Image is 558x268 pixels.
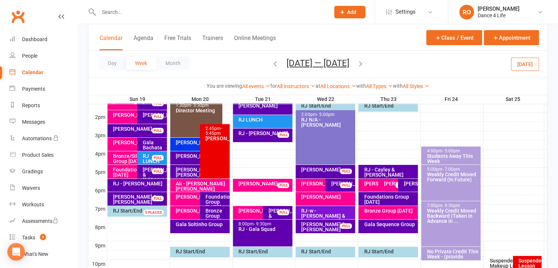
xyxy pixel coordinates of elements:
[205,208,228,224] div: Bronze Group [DATE]
[113,112,158,117] div: [PERSON_NAME]
[426,208,479,224] div: Weekly Credit Moved Backward (Taken in Advance in ...
[22,69,43,75] div: Calendar
[10,81,77,97] a: Payments
[420,95,483,104] th: Fri 24
[364,181,389,186] div: [PERSON_NAME]
[142,167,165,182] div: [PERSON_NAME] & [PERSON_NAME]
[395,182,407,188] div: FULL
[238,249,291,254] div: RJ Start/End
[366,83,393,89] a: All Types
[403,83,430,89] a: All Styles
[393,83,403,89] strong: with
[152,196,164,201] div: FULL
[175,153,221,159] div: [PERSON_NAME]
[175,208,221,213] div: [PERSON_NAME]
[22,235,35,240] div: Tasks
[340,223,352,229] div: FULL
[320,83,356,89] a: All Locations
[205,194,228,210] div: Foundations Group [DATE]
[22,86,45,92] div: Payments
[142,140,165,155] div: Gala Bachata Group
[301,181,346,186] div: [PERSON_NAME]
[88,112,107,122] th: 2pm
[175,249,228,254] div: RJ Start/End
[442,148,460,153] span: - 5:00pm
[175,103,221,108] div: 1:30pm
[347,9,356,15] span: Add
[301,194,354,199] div: [PERSON_NAME]
[22,251,48,257] div: What's New
[364,208,416,213] div: Bronze Group [DATE]
[10,147,77,163] a: Product Sales
[126,57,156,70] button: Week
[426,249,479,264] div: No Private Credit This Week - (provide reason per ...
[7,243,25,261] div: Open Intercom Messenger
[113,153,158,164] div: Bronze/Silver Group [DATE]
[277,210,289,215] div: FULL
[301,103,354,108] div: RJ Start/End
[242,83,270,89] a: All events
[442,167,460,172] span: - 7:00pm
[238,117,291,122] div: RJ LUNCH
[88,186,107,195] th: 6pm
[442,203,460,208] span: - 9:30pm
[22,202,44,207] div: Workouts
[364,167,416,177] div: RJ - Cayley & [PERSON_NAME]
[88,222,107,232] th: 8pm
[113,99,158,104] div: [PERSON_NAME]
[10,213,77,229] a: Assessments
[426,203,479,208] div: 7:00pm
[113,181,165,186] div: RJ - [PERSON_NAME]
[202,35,223,50] button: Trainers
[142,99,165,104] div: [PERSON_NAME]
[277,83,316,89] a: All Instructors
[9,7,27,26] a: Clubworx
[301,167,354,172] div: [PERSON_NAME]
[238,103,291,108] div: [PERSON_NAME]
[175,140,221,145] div: [PERSON_NAME]
[169,95,232,104] th: Mon 20
[238,181,291,186] div: [PERSON_NAME]
[301,249,354,254] div: RJ Start/End
[356,83,366,89] strong: with
[88,131,107,140] th: 3pm
[113,140,158,145] div: [PERSON_NAME]
[175,108,221,113] div: Director Meeting
[99,35,123,50] button: Calendar
[340,182,352,188] div: FULL
[164,35,191,50] button: Free Trials
[10,31,77,48] a: Dashboard
[403,181,416,186] div: [PERSON_NAME]
[395,4,416,20] span: Settings
[152,155,164,160] div: FULL
[484,30,539,45] button: Appointment
[478,6,519,12] div: [PERSON_NAME]
[277,182,289,188] div: FULL
[10,180,77,196] a: Waivers
[478,12,519,19] div: Dance 4 Life
[152,114,164,119] div: FULL
[22,218,58,224] div: Assessments
[152,128,164,133] div: FULL
[254,221,271,227] span: - 9:30pm
[175,194,221,199] div: [PERSON_NAME]
[10,114,77,130] a: Messages
[10,246,77,262] a: What's New
[287,58,349,68] button: [DATE] — [DATE]
[238,227,291,232] div: RJ - Gala Squad
[426,167,479,172] div: 5:00pm
[10,163,77,180] a: Gradings
[142,112,165,117] div: [PERSON_NAME]
[234,35,276,50] button: Online Meetings
[22,152,54,158] div: Product Sales
[270,83,277,89] strong: for
[88,167,107,177] th: 5pm
[364,194,416,204] div: Foundations Group [DATE]
[175,167,221,177] div: [PERSON_NAME] & [PERSON_NAME]
[22,36,47,42] div: Dashboard
[426,172,479,182] div: Weekly Credit Moved Forward (In Future)
[156,57,190,70] button: Month
[40,234,46,240] span: 3
[232,95,295,104] th: Tue 21
[364,222,416,227] div: Gala Sequence Group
